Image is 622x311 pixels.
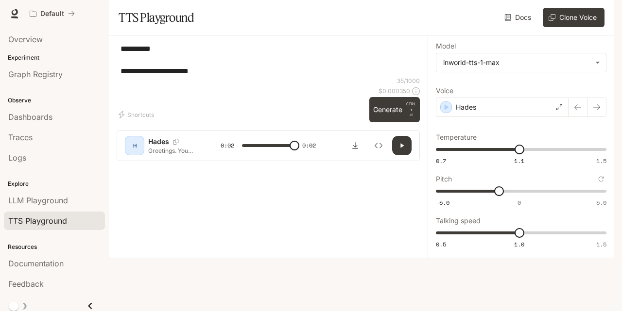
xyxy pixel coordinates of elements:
[514,240,524,248] span: 1.0
[369,136,388,155] button: Inspect
[543,8,605,27] button: Clone Voice
[436,53,606,72] div: inworld-tts-1-max
[397,77,420,85] p: 35 / 1000
[518,198,521,207] span: 0
[443,58,590,67] div: inworld-tts-1-max
[436,217,481,224] p: Talking speed
[596,198,606,207] span: 5.0
[117,107,158,122] button: Shortcuts
[436,134,477,141] p: Temperature
[502,8,535,27] a: Docs
[436,157,446,165] span: 0.7
[436,198,449,207] span: -5.0
[436,176,452,182] p: Pitch
[596,174,606,184] button: Reset to default
[436,87,453,94] p: Voice
[169,139,183,145] button: Copy Voice ID
[369,97,420,122] button: GenerateCTRL +⏎
[346,136,365,155] button: Download audio
[221,141,234,150] span: 0:02
[119,8,194,27] h1: TTS Playground
[302,141,316,150] span: 0:02
[40,10,64,18] p: Default
[148,137,169,147] p: Hades
[456,102,476,112] p: Hades
[514,157,524,165] span: 1.1
[596,157,606,165] span: 1.5
[406,101,416,118] p: ⏎
[148,147,197,155] p: Greetings. You are finally awake.
[406,101,416,113] p: CTRL +
[379,87,410,95] p: $ 0.000350
[436,240,446,248] span: 0.5
[127,138,142,153] div: H
[596,240,606,248] span: 1.5
[436,43,456,49] p: Model
[25,4,79,23] button: All workspaces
